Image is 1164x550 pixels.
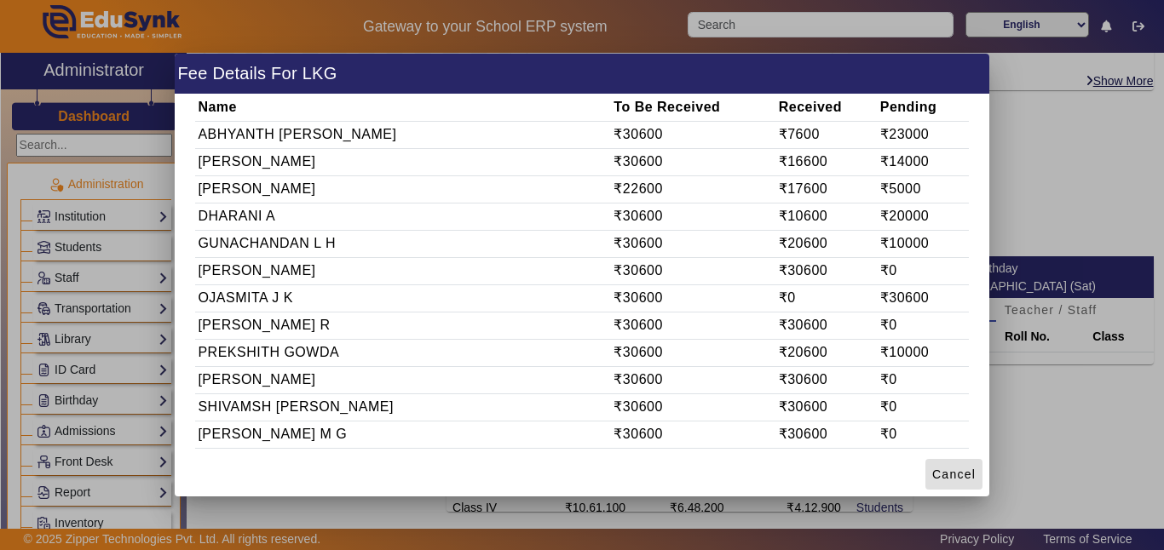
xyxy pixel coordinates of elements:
td: ₹30600 [611,312,775,339]
td: ₹17600 [775,175,877,203]
td: ₹0 [877,421,969,448]
td: PREKSHITH GOWDA [195,339,611,366]
td: ₹30600 [611,366,775,393]
td: ₹30600 [611,257,775,284]
td: [PERSON_NAME] R [195,312,611,339]
th: To Be Received [611,95,775,122]
td: ₹30600 [611,230,775,257]
td: [PERSON_NAME] M G [195,421,611,448]
td: ₹30600 [611,148,775,175]
td: ₹22600 [611,175,775,203]
th: Name [195,95,611,122]
td: ₹30600 [775,366,877,393]
td: ₹16600 [775,148,877,175]
td: ₹20600 [775,339,877,366]
td: ₹20600 [775,230,877,257]
td: ₹5000 [877,175,969,203]
td: ₹20600 [775,448,877,475]
td: ₹30600 [775,257,877,284]
td: DHARANI A [195,203,611,230]
td: ₹30600 [775,393,877,421]
td: ₹10000 [877,230,969,257]
button: Cancel [925,459,982,490]
td: [PERSON_NAME] [195,366,611,393]
td: ₹30600 [611,448,775,475]
td: OJASMITA J K [195,284,611,312]
td: ₹7600 [775,121,877,148]
th: Pending [877,95,969,122]
td: ₹20000 [877,203,969,230]
td: [PERSON_NAME] [195,257,611,284]
td: [PERSON_NAME] [195,175,611,203]
td: ₹23000 [877,121,969,148]
td: ₹0 [877,393,969,421]
td: ₹30600 [611,203,775,230]
td: [DEMOGRAPHIC_DATA][PERSON_NAME] [195,448,611,475]
td: ₹30600 [611,284,775,312]
td: ₹10600 [775,203,877,230]
td: ₹14000 [877,148,969,175]
td: [PERSON_NAME] [195,148,611,175]
td: ABHYANTH [PERSON_NAME] [195,121,611,148]
td: ₹30600 [877,284,969,312]
td: ₹30600 [611,421,775,448]
td: ₹10000 [877,448,969,475]
td: ₹10000 [877,339,969,366]
td: ₹0 [877,366,969,393]
h1: Fee Details For LKG [175,54,989,94]
td: ₹30600 [611,121,775,148]
td: ₹0 [775,284,877,312]
td: ₹30600 [775,312,877,339]
td: ₹30600 [775,421,877,448]
td: SHIVAMSH [PERSON_NAME] [195,393,611,421]
td: ₹30600 [611,339,775,366]
th: Received [775,95,877,122]
td: ₹0 [877,257,969,284]
td: ₹30600 [611,393,775,421]
td: ₹0 [877,312,969,339]
td: GUNACHANDAN L H [195,230,611,257]
span: Cancel [932,466,976,484]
